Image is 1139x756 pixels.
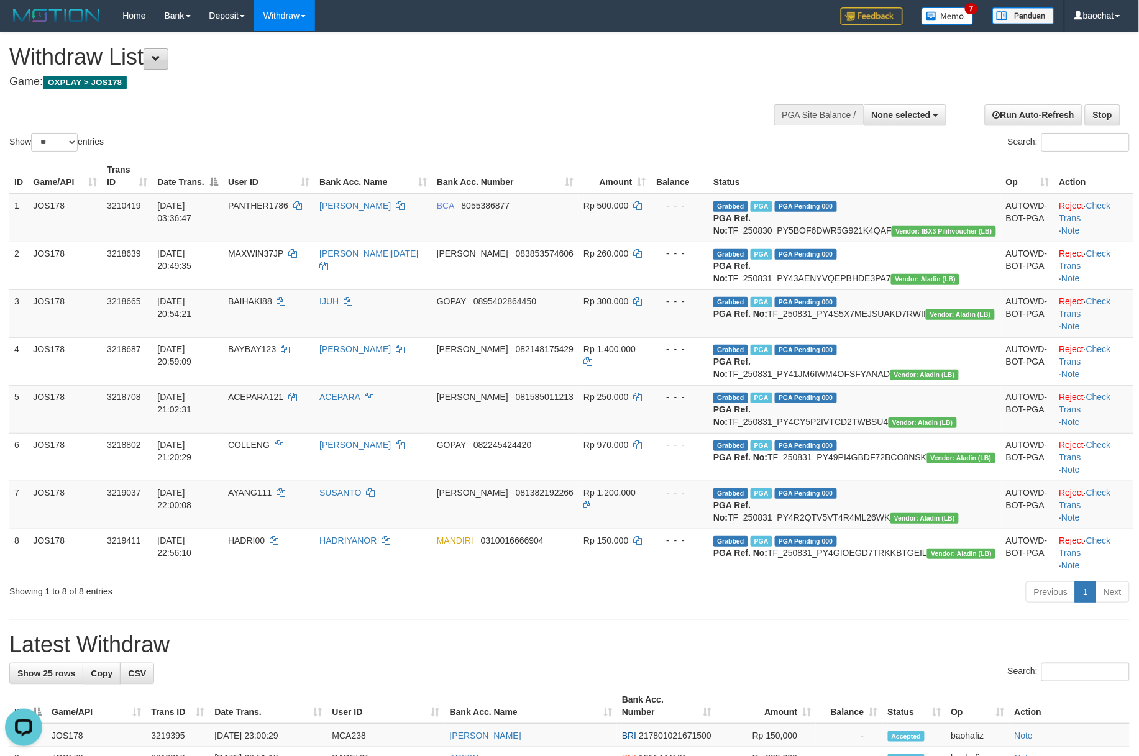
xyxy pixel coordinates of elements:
[223,158,314,194] th: User ID: activate to sort column ascending
[9,194,28,242] td: 1
[28,385,102,433] td: JOS178
[107,535,141,545] span: 3219411
[152,158,223,194] th: Date Trans.: activate to sort column descending
[775,297,837,307] span: PGA Pending
[319,344,391,354] a: [PERSON_NAME]
[751,393,772,403] span: Marked by baohafiz
[1059,248,1084,258] a: Reject
[47,688,146,724] th: Game/API: activate to sort column ascending
[31,133,78,152] select: Showentries
[9,663,83,684] a: Show 25 rows
[639,731,711,740] span: Copy 217801021671500 to clipboard
[437,201,454,211] span: BCA
[713,261,751,283] b: PGA Ref. No:
[1059,201,1111,223] a: Check Trans
[1061,273,1080,283] a: Note
[450,731,521,740] a: [PERSON_NAME]
[883,688,946,724] th: Status: activate to sort column ascending
[946,688,1010,724] th: Op: activate to sort column ascending
[157,535,191,558] span: [DATE] 22:56:10
[583,392,628,402] span: Rp 250.000
[319,296,339,306] a: IJUH
[1001,158,1054,194] th: Op: activate to sort column ascending
[751,440,772,451] span: Marked by baohafiz
[28,242,102,289] td: JOS178
[9,6,104,25] img: MOTION_logo.png
[656,295,704,307] div: - - -
[751,297,772,307] span: Marked by baodewi
[445,688,617,724] th: Bank Acc. Name: activate to sort column ascending
[9,385,28,433] td: 5
[656,391,704,403] div: - - -
[47,724,146,747] td: JOS178
[713,452,767,462] b: PGA Ref. No:
[9,45,747,70] h1: Withdraw List
[1041,663,1130,681] input: Search:
[713,249,748,260] span: Grabbed
[927,549,995,559] span: Vendor URL: https://dashboard.q2checkout.com/secure
[922,7,974,25] img: Button%20Memo.svg
[1015,731,1033,740] a: Note
[91,668,112,678] span: Copy
[713,548,767,558] b: PGA Ref. No:
[985,104,1082,125] a: Run Auto-Refresh
[775,201,837,212] span: PGA Pending
[1059,296,1111,319] a: Check Trans
[107,344,141,354] span: 3218687
[1096,581,1130,603] a: Next
[775,249,837,260] span: PGA Pending
[775,345,837,355] span: PGA Pending
[228,392,283,402] span: ACEPARA121
[927,453,995,463] span: Vendor URL: https://dashboard.q2checkout.com/secure
[9,632,1130,657] h1: Latest Withdraw
[9,580,465,598] div: Showing 1 to 8 of 8 entries
[1054,194,1133,242] td: · ·
[1001,194,1054,242] td: AUTOWD-BOT-PGA
[9,337,28,385] td: 4
[120,663,154,684] a: CSV
[1059,440,1084,450] a: Reject
[107,488,141,498] span: 3219037
[437,440,466,450] span: GOPAY
[713,345,748,355] span: Grabbed
[864,104,946,125] button: None selected
[9,289,28,337] td: 3
[432,158,579,194] th: Bank Acc. Number: activate to sort column ascending
[209,724,327,747] td: [DATE] 23:00:29
[1054,337,1133,385] td: · ·
[9,242,28,289] td: 2
[319,535,377,545] a: HADRIYANOR
[516,344,574,354] span: Copy 082148175429 to clipboard
[437,535,473,545] span: MANDIRI
[1001,481,1054,529] td: AUTOWD-BOT-PGA
[583,535,628,545] span: Rp 150.000
[1001,289,1054,337] td: AUTOWD-BOT-PGA
[28,158,102,194] th: Game/API: activate to sort column ascending
[1061,321,1080,331] a: Note
[713,393,748,403] span: Grabbed
[1059,440,1111,462] a: Check Trans
[1059,535,1084,545] a: Reject
[713,201,748,212] span: Grabbed
[157,344,191,367] span: [DATE] 20:59:09
[437,344,508,354] span: [PERSON_NAME]
[319,440,391,450] a: [PERSON_NAME]
[579,158,651,194] th: Amount: activate to sort column ascending
[462,201,510,211] span: Copy 8055386877 to clipboard
[28,529,102,576] td: JOS178
[890,370,959,380] span: Vendor URL: https://dashboard.q2checkout.com/secure
[1061,369,1080,379] a: Note
[713,500,751,522] b: PGA Ref. No:
[713,488,748,499] span: Grabbed
[713,357,751,379] b: PGA Ref. No:
[146,724,209,747] td: 3219395
[1061,225,1080,235] a: Note
[708,289,1001,337] td: TF_250831_PY4S5X7MEJSUAKD7RWII
[157,296,191,319] span: [DATE] 20:54:21
[713,213,751,235] b: PGA Ref. No:
[713,536,748,547] span: Grabbed
[157,440,191,462] span: [DATE] 21:20:29
[1059,201,1084,211] a: Reject
[107,440,141,450] span: 3218802
[228,296,272,306] span: BAIHAKI88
